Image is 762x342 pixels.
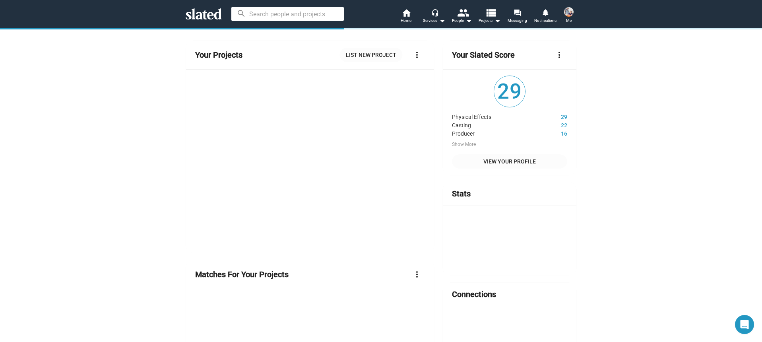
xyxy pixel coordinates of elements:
[566,16,572,25] span: Me
[537,120,567,128] dd: 22
[339,48,403,62] a: List New Project
[452,142,476,148] button: Show More
[452,128,537,137] dt: Producer
[492,16,502,25] mat-icon: arrow_drop_down
[514,9,521,16] mat-icon: forum
[508,16,527,25] span: Messaging
[392,8,420,25] a: Home
[420,8,448,25] button: Services
[431,9,438,16] mat-icon: headset_mic
[452,16,472,25] div: People
[541,8,549,16] mat-icon: notifications
[537,112,567,120] dd: 29
[531,8,559,25] a: Notifications
[231,7,344,21] input: Search people and projects
[195,269,289,280] mat-card-title: Matches For Your Projects
[458,154,560,169] span: View Your Profile
[735,315,754,334] div: Open Intercom Messenger
[555,50,564,60] mat-icon: more_vert
[452,154,567,169] a: View Your Profile
[494,76,525,107] span: 29
[534,16,556,25] span: Notifications
[401,8,411,17] mat-icon: home
[423,16,445,25] div: Services
[412,270,422,279] mat-icon: more_vert
[346,48,396,62] span: List New Project
[476,8,504,25] button: Projects
[479,16,500,25] span: Projects
[452,120,537,128] dt: Casting
[452,188,471,199] mat-card-title: Stats
[452,50,515,60] mat-card-title: Your Slated Score
[452,112,537,120] dt: Physical Effects
[448,8,476,25] button: People
[537,128,567,137] dd: 16
[457,7,468,18] mat-icon: people
[412,50,422,60] mat-icon: more_vert
[401,16,411,25] span: Home
[437,16,447,25] mat-icon: arrow_drop_down
[504,8,531,25] a: Messaging
[485,7,496,18] mat-icon: view_list
[452,289,496,300] mat-card-title: Connections
[564,7,574,17] img: Nathan Thomas
[559,6,578,26] button: Nathan ThomasMe
[464,16,473,25] mat-icon: arrow_drop_down
[195,50,242,60] mat-card-title: Your Projects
